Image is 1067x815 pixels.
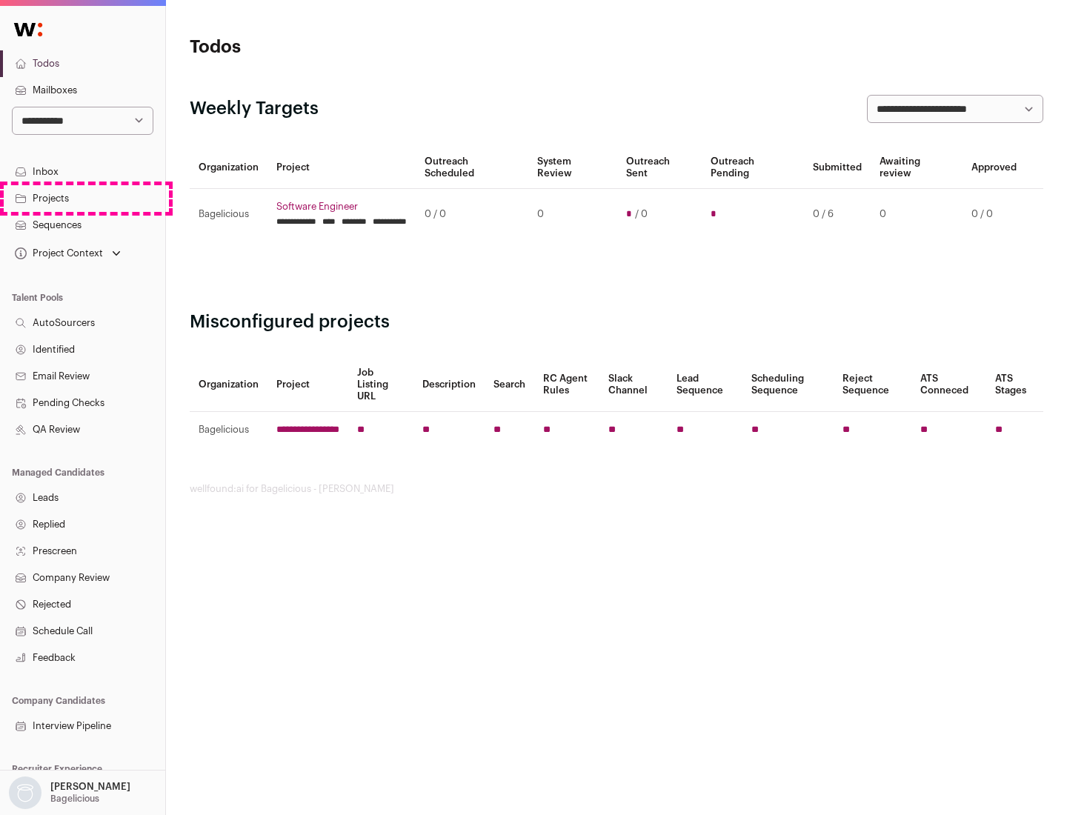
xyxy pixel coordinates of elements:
h2: Misconfigured projects [190,310,1043,334]
th: Awaiting review [871,147,963,189]
p: [PERSON_NAME] [50,781,130,793]
th: Scheduling Sequence [742,358,834,412]
h1: Todos [190,36,474,59]
th: ATS Stages [986,358,1043,412]
th: Organization [190,147,267,189]
th: Description [413,358,485,412]
div: Project Context [12,247,103,259]
td: 0 / 6 [804,189,871,240]
footer: wellfound:ai for Bagelicious - [PERSON_NAME] [190,483,1043,495]
h2: Weekly Targets [190,97,319,121]
a: Software Engineer [276,201,407,213]
td: Bagelicious [190,189,267,240]
img: Wellfound [6,15,50,44]
th: Project [267,147,416,189]
th: Project [267,358,348,412]
button: Open dropdown [6,776,133,809]
img: nopic.png [9,776,41,809]
td: 0 / 0 [963,189,1026,240]
td: 0 [871,189,963,240]
th: Organization [190,358,267,412]
th: RC Agent Rules [534,358,599,412]
th: Slack Channel [599,358,668,412]
th: Outreach Scheduled [416,147,528,189]
th: Reject Sequence [834,358,912,412]
span: / 0 [635,208,648,220]
th: Search [485,358,534,412]
th: Approved [963,147,1026,189]
th: Lead Sequence [668,358,742,412]
p: Bagelicious [50,793,99,805]
td: Bagelicious [190,412,267,448]
td: 0 / 0 [416,189,528,240]
th: Outreach Sent [617,147,702,189]
td: 0 [528,189,616,240]
button: Open dropdown [12,243,124,264]
th: Submitted [804,147,871,189]
th: System Review [528,147,616,189]
th: ATS Conneced [911,358,985,412]
th: Job Listing URL [348,358,413,412]
th: Outreach Pending [702,147,803,189]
